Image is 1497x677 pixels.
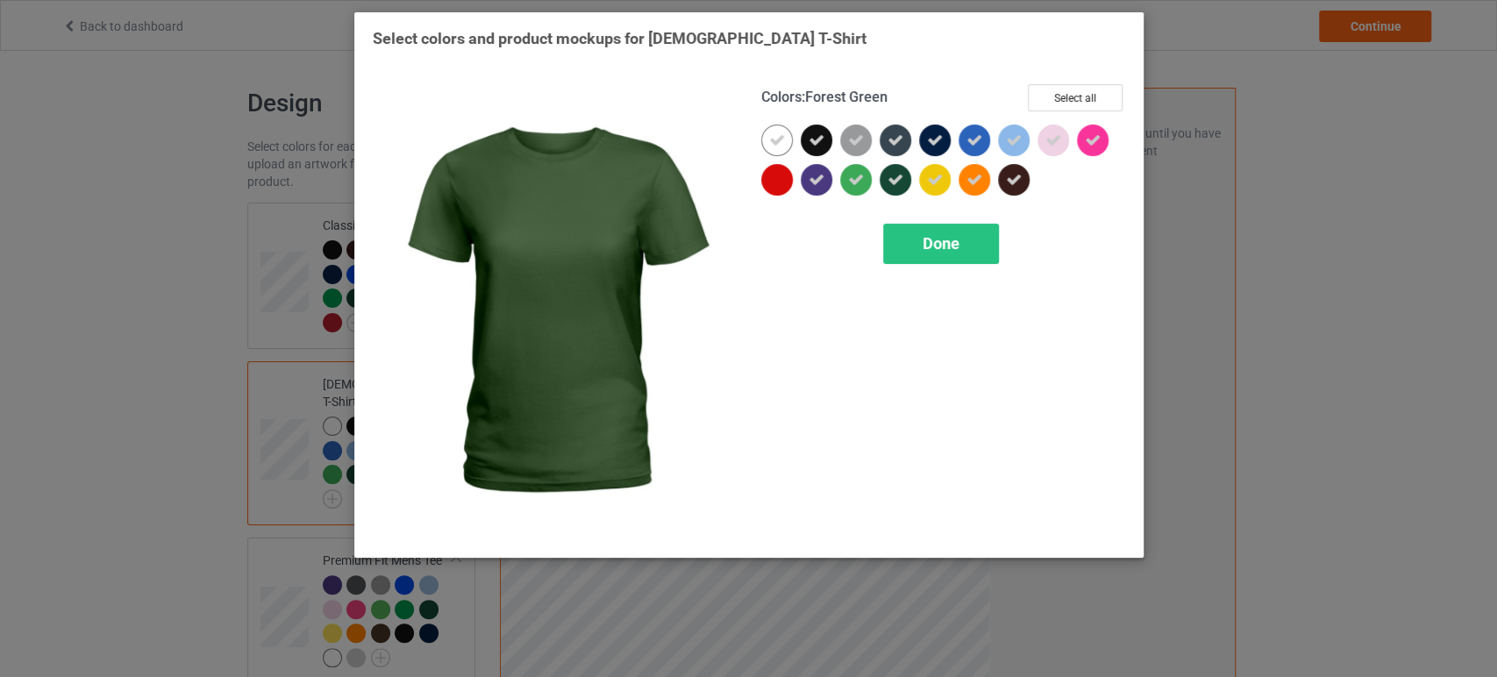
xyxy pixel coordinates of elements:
[373,84,737,539] img: regular.jpg
[373,29,866,47] span: Select colors and product mockups for [DEMOGRAPHIC_DATA] T-Shirt
[923,234,959,253] span: Done
[761,89,802,105] span: Colors
[1028,84,1123,111] button: Select all
[761,89,888,107] h4: :
[805,89,888,105] span: Forest Green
